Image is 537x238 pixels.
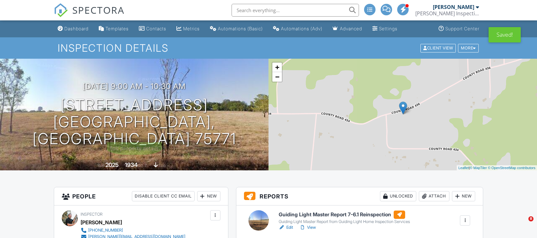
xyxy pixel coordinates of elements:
a: Templates [96,23,131,35]
iframe: Intercom live chat [515,216,531,232]
div: Advanced [340,26,362,31]
h3: [DATE] 9:00 am - 10:30 am [83,82,186,91]
div: Attach [419,191,449,201]
h3: Reports [236,187,483,205]
div: Disable Client CC Email [132,191,195,201]
div: Unlocked [380,191,416,201]
div: | [457,165,537,171]
a: View [299,224,316,231]
div: [PERSON_NAME] [433,4,474,10]
a: Zoom out [272,72,282,82]
div: Saved! [489,27,521,42]
div: [PHONE_NUMBER] [88,228,123,233]
div: Palmer Inspections [415,10,479,17]
a: Automations (Advanced) [270,23,325,35]
h1: Inspection Details [58,42,479,54]
a: Zoom in [272,63,282,72]
div: Automations (Adv) [281,26,322,31]
span: SPECTORA [72,3,125,17]
div: Metrics [183,26,200,31]
h3: People [54,187,228,205]
a: Support Center [436,23,482,35]
span: sq. ft. [139,163,147,168]
div: 1934 [125,161,138,168]
div: More [458,44,479,52]
div: Settings [379,26,397,31]
a: Edit [279,224,293,231]
a: Contacts [136,23,169,35]
div: Dashboard [64,26,89,31]
div: Automations (Basic) [218,26,263,31]
a: Guiding Light Master Report 7-6.1 Reinspection Guiding Light Master Report from Guiding Light Hom... [279,211,410,225]
a: Automations (Basic) [207,23,265,35]
div: Contacts [146,26,166,31]
div: New [197,191,220,201]
h6: Guiding Light Master Report 7-6.1 Reinspection [279,211,410,219]
div: Support Center [445,26,479,31]
span: Built [97,163,104,168]
h1: [STREET_ADDRESS] [GEOGRAPHIC_DATA], [GEOGRAPHIC_DATA] 75771 [10,97,258,147]
div: New [452,191,475,201]
a: Dashboard [55,23,91,35]
a: Advanced [330,23,365,35]
span: 8 [528,216,533,221]
input: Search everything... [232,4,359,17]
a: © OpenStreetMap contributors [488,166,535,170]
a: Client View [420,45,457,50]
div: 2025 [105,161,119,168]
span: Inspector [81,212,103,217]
div: [PERSON_NAME] [81,218,122,227]
div: Templates [105,26,129,31]
a: Metrics [174,23,202,35]
div: Client View [420,44,456,52]
a: Settings [370,23,400,35]
img: The Best Home Inspection Software - Spectora [54,3,68,17]
a: SPECTORA [54,9,125,22]
a: Leaflet [458,166,469,170]
a: [PHONE_NUMBER] [81,227,185,234]
a: © MapTiler [470,166,487,170]
span: slab [159,163,166,168]
div: Guiding Light Master Report from Guiding Light Home Inspection Services [279,219,410,224]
